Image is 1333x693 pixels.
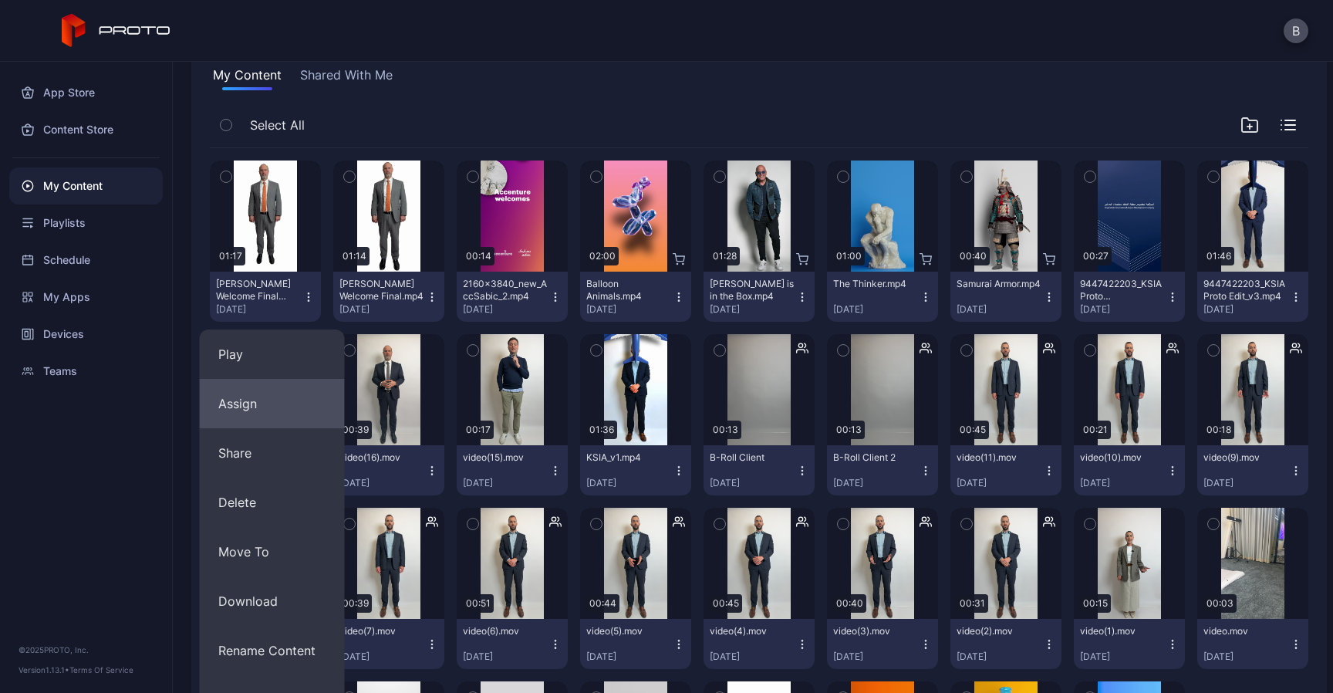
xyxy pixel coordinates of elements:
[950,619,1061,669] button: video(2).mov[DATE]
[950,272,1061,322] button: Samurai Armor.mp4[DATE]
[463,278,548,303] div: 2160×3840_new_AccSabic_2.mp4
[463,651,549,663] div: [DATE]
[9,167,163,205] a: My Content
[833,625,918,637] div: video(3).mov
[1074,272,1185,322] button: 9447422203_KSIAProto LOOP_v2.mp4[DATE]
[339,625,424,637] div: video(7).mov
[333,445,444,495] button: video(16).mov[DATE]
[200,379,345,428] button: Assign
[1080,651,1166,663] div: [DATE]
[1197,445,1308,495] button: video(9).mov[DATE]
[1074,619,1185,669] button: video(1).mov[DATE]
[710,477,796,489] div: [DATE]
[19,665,69,674] span: Version 1.13.1 •
[833,477,920,489] div: [DATE]
[1203,625,1288,637] div: video.mov
[586,278,671,303] div: Balloon Animals.mp4
[333,619,444,669] button: video(7).mov[DATE]
[339,278,424,303] div: Omar SABIC Welcome Final.mp4
[704,619,815,669] button: video(4).mov[DATE]
[297,66,396,90] button: Shared With Me
[957,625,1041,637] div: video(2).mov
[710,278,795,303] div: Howie Mandel is in the Box.mp4
[957,278,1041,290] div: Samurai Armor.mp4
[19,644,154,656] div: © 2025 PROTO, Inc.
[1080,278,1165,303] div: 9447422203_KSIAProto LOOP_v2.mp4
[586,303,673,316] div: [DATE]
[457,272,568,322] button: 2160×3840_new_AccSabic_2.mp4[DATE]
[200,626,345,675] button: Rename Content
[200,428,345,478] button: Share
[586,651,673,663] div: [DATE]
[9,74,163,111] a: App Store
[957,451,1041,464] div: video(11).mov
[580,445,691,495] button: KSIA_v1.mp4[DATE]
[9,316,163,353] a: Devices
[580,619,691,669] button: video(5).mov[DATE]
[710,625,795,637] div: video(4).mov
[457,619,568,669] button: video(6).mov[DATE]
[957,651,1043,663] div: [DATE]
[833,303,920,316] div: [DATE]
[216,278,301,303] div: Omar SABIC Welcome Final 2.mp4
[210,272,321,322] button: [PERSON_NAME] Welcome Final 2.mp4[DATE]
[463,451,548,464] div: video(15).mov
[950,445,1061,495] button: video(11).mov[DATE]
[457,445,568,495] button: video(15).mov[DATE]
[704,445,815,495] button: B-Roll Client[DATE]
[1197,619,1308,669] button: video.mov[DATE]
[333,272,444,322] button: [PERSON_NAME] Welcome Final.mp4[DATE]
[833,278,918,290] div: The Thinker.mp4
[200,478,345,527] button: Delete
[200,576,345,626] button: Download
[210,66,285,90] button: My Content
[339,477,426,489] div: [DATE]
[200,330,345,379] button: Play
[463,303,549,316] div: [DATE]
[1080,303,1166,316] div: [DATE]
[1080,451,1165,464] div: video(10).mov
[1203,651,1290,663] div: [DATE]
[580,272,691,322] button: Balloon Animals.mp4[DATE]
[1080,477,1166,489] div: [DATE]
[1203,278,1288,303] div: 9447422203_KSIAProto Edit_v3.mp4
[463,477,549,489] div: [DATE]
[9,111,163,148] a: Content Store
[833,651,920,663] div: [DATE]
[69,665,133,674] a: Terms Of Service
[827,272,938,322] button: The Thinker.mp4[DATE]
[339,651,426,663] div: [DATE]
[586,451,671,464] div: KSIA_v1.mp4
[1203,303,1290,316] div: [DATE]
[1203,477,1290,489] div: [DATE]
[9,353,163,390] a: Teams
[1074,445,1185,495] button: video(10).mov[DATE]
[833,451,918,464] div: B-Roll Client 2
[250,116,305,134] span: Select All
[586,477,673,489] div: [DATE]
[957,303,1043,316] div: [DATE]
[1203,451,1288,464] div: video(9).mov
[200,527,345,576] button: Move To
[9,205,163,242] a: Playlists
[827,445,938,495] button: B-Roll Client 2[DATE]
[1197,272,1308,322] button: 9447422203_KSIAProto Edit_v3.mp4[DATE]
[9,242,163,279] a: Schedule
[1284,19,1308,43] button: B
[339,451,424,464] div: video(16).mov
[586,625,671,637] div: video(5).mov
[9,279,163,316] a: My Apps
[710,451,795,464] div: B-Roll Client
[827,619,938,669] button: video(3).mov[DATE]
[463,625,548,637] div: video(6).mov
[704,272,815,322] button: [PERSON_NAME] is in the Box.mp4[DATE]
[339,303,426,316] div: [DATE]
